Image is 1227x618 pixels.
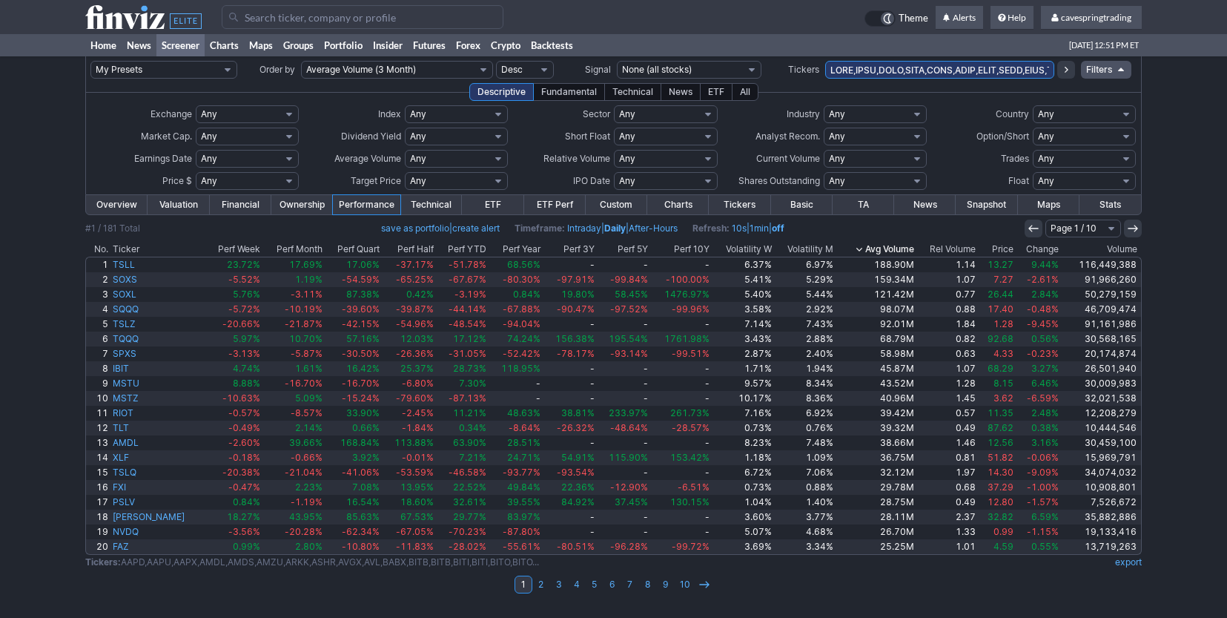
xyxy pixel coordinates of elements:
[1018,195,1079,214] a: Maps
[382,287,436,302] a: 0.42%
[650,332,712,346] a: 1761.98%
[346,289,380,300] span: 87.38%
[400,333,434,344] span: 12.03%
[110,272,205,287] a: SOXS
[382,361,436,376] a: 25.37%
[285,378,323,389] span: -16.70%
[664,333,710,344] span: 1761.98%
[86,346,110,361] a: 7
[774,302,836,317] a: 2.92%
[988,303,1013,315] span: 17.40
[543,332,597,346] a: 156.38%
[436,287,489,302] a: -3.19%
[750,223,769,234] a: 1min
[486,34,526,56] a: Crypto
[156,34,205,56] a: Screener
[110,361,205,376] a: IBIT
[836,287,916,302] a: 121.42M
[110,376,205,391] a: MSTU
[597,287,651,302] a: 58.45%
[400,363,434,374] span: 25.37%
[453,333,486,344] span: 17.12%
[1061,317,1141,332] a: 91,161,986
[1031,259,1059,270] span: 9.44%
[244,34,278,56] a: Maps
[836,317,916,332] a: 92.01M
[507,259,540,270] span: 68.56%
[836,332,916,346] a: 68.79M
[774,257,836,272] a: 6.97%
[469,83,534,101] div: Descriptive
[503,303,540,315] span: -67.88%
[833,195,894,214] a: TA
[513,289,540,300] span: 0.84%
[285,303,323,315] span: -10.19%
[1016,361,1062,376] a: 3.27%
[978,272,1015,287] a: 7.27
[557,348,595,359] span: -78.17%
[771,195,833,214] a: Basic
[1031,289,1059,300] span: 2.84%
[396,318,434,329] span: -54.96%
[709,195,770,214] a: Tickers
[543,287,597,302] a: 19.80%
[836,361,916,376] a: 45.87M
[436,346,489,361] a: -31.05%
[227,259,260,270] span: 23.72%
[1061,376,1141,391] a: 30,009,983
[110,332,205,346] a: TQQQ
[325,361,383,376] a: 16.42%
[526,34,578,56] a: Backtests
[85,34,122,56] a: Home
[436,361,489,376] a: 28.73%
[1061,272,1141,287] a: 91,966,260
[1016,346,1062,361] a: -0.23%
[650,257,712,272] a: -
[408,34,451,56] a: Futures
[233,289,260,300] span: 5.76%
[368,34,408,56] a: Insider
[916,302,979,317] a: 0.88
[993,274,1013,285] span: 7.27
[543,272,597,287] a: -97.91%
[285,318,323,329] span: -21.87%
[459,378,486,389] span: 7.30%
[381,221,500,236] span: |
[1016,317,1062,332] a: -9.45%
[325,376,383,391] a: -16.70%
[325,346,383,361] a: -30.50%
[262,257,325,272] a: 17.69%
[396,348,434,359] span: -26.36%
[451,34,486,56] a: Forex
[650,272,712,287] a: -100.00%
[489,272,543,287] a: -80.30%
[712,376,774,391] a: 9.57%
[333,195,400,214] a: Performance
[382,376,436,391] a: -6.80%
[325,332,383,346] a: 57.16%
[86,302,110,317] a: 4
[205,302,262,317] a: -5.72%
[262,361,325,376] a: 1.61%
[597,272,651,287] a: -99.84%
[604,83,661,101] div: Technical
[712,346,774,361] a: 2.87%
[503,318,540,329] span: -94.04%
[396,259,434,270] span: -37.17%
[205,257,262,272] a: 23.72%
[295,274,323,285] span: 1.19%
[1027,318,1059,329] span: -9.45%
[449,303,486,315] span: -44.14%
[978,287,1015,302] a: 26.44
[916,317,979,332] a: 1.84
[610,303,648,315] span: -97.52%
[916,376,979,391] a: 1.28
[406,289,434,300] span: 0.42%
[993,378,1013,389] span: 8.15
[555,333,595,344] span: 156.38%
[381,223,449,234] a: save as portfolio
[325,287,383,302] a: 87.38%
[629,223,678,234] a: After-Hours
[990,6,1033,30] a: Help
[774,332,836,346] a: 2.88%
